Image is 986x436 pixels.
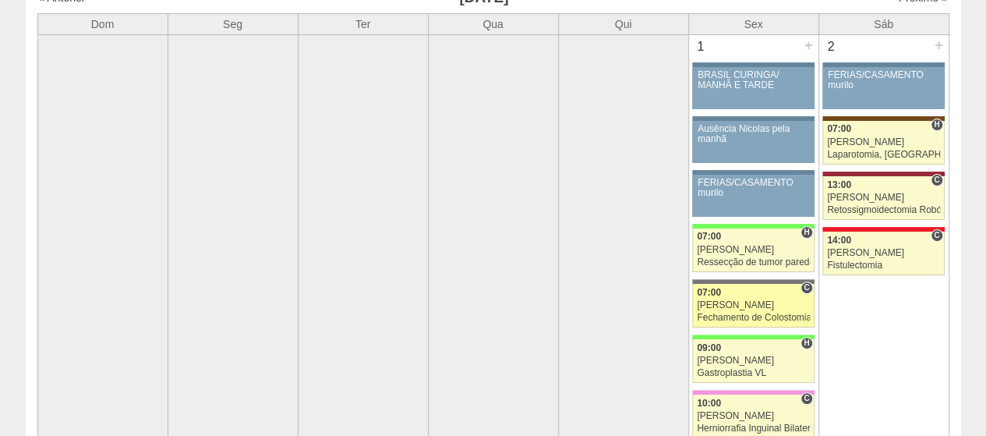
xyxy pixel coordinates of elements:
[827,137,940,147] div: [PERSON_NAME]
[428,13,558,34] th: Qua
[822,227,944,232] div: Key: Assunção
[827,193,940,203] div: [PERSON_NAME]
[697,300,810,310] div: [PERSON_NAME]
[827,235,851,246] span: 14:00
[697,231,721,242] span: 07:00
[818,13,949,34] th: Sáb
[697,398,721,409] span: 10:00
[827,205,940,215] div: Retossigmoidectomia Robótica
[800,392,812,405] span: Consultório
[932,35,945,55] div: +
[697,245,810,255] div: [PERSON_NAME]
[827,248,940,258] div: [PERSON_NAME]
[697,313,810,323] div: Fechamento de Colostomia ou Enterostomia
[819,35,843,58] div: 2
[692,170,814,175] div: Key: Aviso
[931,174,942,186] span: Consultório
[697,287,721,298] span: 07:00
[692,339,814,383] a: H 09:00 [PERSON_NAME] Gastroplastia VL
[822,232,944,275] a: C 14:00 [PERSON_NAME] Fistulectomia
[827,261,940,271] div: Fistulectomia
[692,62,814,67] div: Key: Aviso
[828,70,939,90] div: FÉRIAS/CASAMENTO murilo
[692,224,814,229] div: Key: Brasil
[298,13,428,34] th: Ter
[822,172,944,176] div: Key: Sírio Libanês
[827,150,940,160] div: Laparotomia, [GEOGRAPHIC_DATA], Drenagem, Bridas
[692,67,814,109] a: BRASIL CURINGA/ MANHÃ E TARDE
[697,342,721,353] span: 09:00
[698,178,809,198] div: FÉRIAS/CASAMENTO murilo
[688,13,818,34] th: Sex
[692,390,814,395] div: Key: Albert Einstein
[827,123,851,134] span: 07:00
[558,13,688,34] th: Qui
[822,121,944,165] a: H 07:00 [PERSON_NAME] Laparotomia, [GEOGRAPHIC_DATA], Drenagem, Bridas
[822,176,944,220] a: C 13:00 [PERSON_NAME] Retossigmoidectomia Robótica
[697,368,810,378] div: Gastroplastia VL
[692,279,814,284] div: Key: Santa Catarina
[822,62,944,67] div: Key: Aviso
[698,70,809,90] div: BRASIL CURINGA/ MANHÃ E TARDE
[827,179,851,190] span: 13:00
[931,229,942,242] span: Consultório
[692,121,814,163] a: Ausência Nicolas pela manhã
[697,257,810,268] div: Ressecção de tumor parede abdominal pélvica
[692,116,814,121] div: Key: Aviso
[697,356,810,366] div: [PERSON_NAME]
[692,175,814,217] a: FÉRIAS/CASAMENTO murilo
[168,13,298,34] th: Seg
[689,35,713,58] div: 1
[822,116,944,121] div: Key: Santa Joana
[822,67,944,109] a: FÉRIAS/CASAMENTO murilo
[37,13,168,34] th: Dom
[802,35,815,55] div: +
[931,119,942,131] span: Hospital
[800,337,812,349] span: Hospital
[697,411,810,421] div: [PERSON_NAME]
[692,335,814,339] div: Key: Brasil
[692,229,814,272] a: H 07:00 [PERSON_NAME] Ressecção de tumor parede abdominal pélvica
[692,284,814,328] a: C 07:00 [PERSON_NAME] Fechamento de Colostomia ou Enterostomia
[697,424,810,434] div: Herniorrafia Inguinal Bilateral
[800,282,812,294] span: Consultório
[698,124,809,144] div: Ausência Nicolas pela manhã
[800,226,812,239] span: Hospital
